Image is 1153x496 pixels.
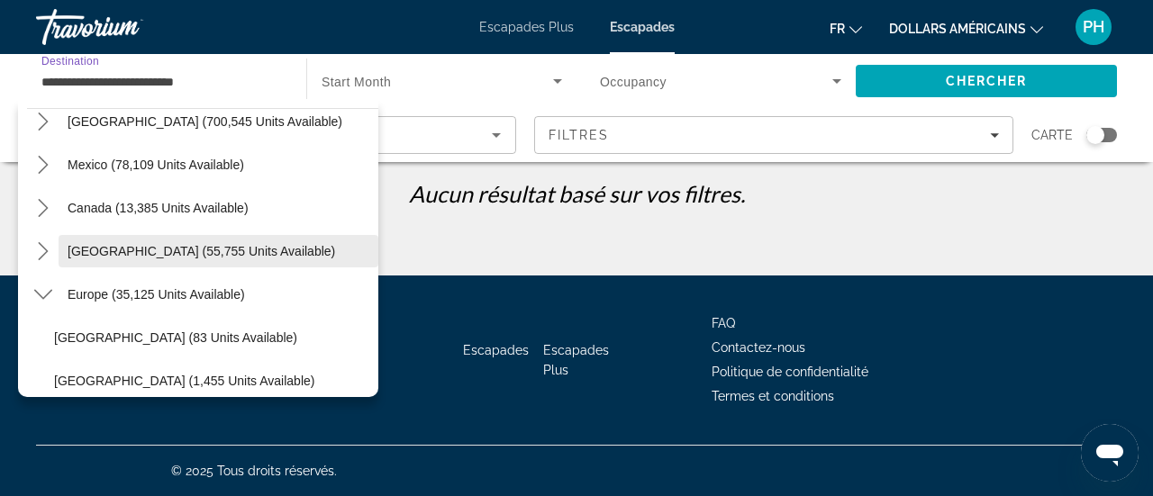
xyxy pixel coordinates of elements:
a: Escapades Plus [543,343,609,377]
span: Destination [41,55,99,67]
button: Toggle Mexico (78,109 units available) submenu [27,149,59,181]
span: Canada (13,385 units available) [68,201,249,215]
span: [GEOGRAPHIC_DATA] (1,455 units available) [54,374,314,388]
a: Travorium [36,4,216,50]
p: Aucun résultat basé sur vos filtres. [27,180,1126,207]
button: Select destination: Andorra (83 units available) [45,321,378,354]
mat-select: Sort by [51,124,501,146]
a: Politique de confidentialité [712,365,868,379]
span: [GEOGRAPHIC_DATA] (55,755 units available) [68,244,335,258]
font: © 2025 Tous droits réservés. [171,464,337,478]
a: Contactez-nous [712,340,805,355]
button: Select destination: Europe (35,125 units available) [59,278,378,311]
a: Escapades [610,20,675,34]
button: Menu utilisateur [1070,8,1117,46]
span: [GEOGRAPHIC_DATA] (83 units available) [54,330,297,345]
span: Chercher [946,74,1028,88]
button: Select destination: Canada (13,385 units available) [59,192,378,224]
button: Select destination: Caribbean & Atlantic Islands (55,755 units available) [59,235,378,267]
button: Changer de langue [830,15,862,41]
a: Escapades Plus [479,20,574,34]
div: Destination options [18,99,378,397]
button: Changer de devise [889,15,1043,41]
span: Start Month [322,75,391,89]
span: Mexico (78,109 units available) [68,158,244,172]
a: Escapades [463,343,529,357]
button: Search [856,65,1117,97]
button: Toggle United States (700,545 units available) submenu [27,106,59,138]
a: Termes et conditions [712,389,834,403]
span: [GEOGRAPHIC_DATA] (700,545 units available) [68,114,342,129]
button: Select destination: Austria (1,455 units available) [45,365,378,397]
iframe: Bouton de lancement de la fenêtre de messagerie [1081,424,1139,482]
font: fr [830,22,845,36]
button: Filters [534,116,1014,154]
button: Select destination: Mexico (78,109 units available) [59,149,378,181]
font: PH [1083,17,1104,36]
span: Carte [1031,122,1073,148]
span: Filtres [549,128,610,142]
input: Select destination [41,71,283,93]
span: Europe (35,125 units available) [68,287,245,302]
font: dollars américains [889,22,1026,36]
button: Toggle Canada (13,385 units available) submenu [27,193,59,224]
button: Select destination: United States (700,545 units available) [59,105,378,138]
a: FAQ [712,316,735,330]
span: Occupancy [600,75,667,89]
button: Toggle Europe (35,125 units available) submenu [27,279,59,311]
button: Toggle Caribbean & Atlantic Islands (55,755 units available) submenu [27,236,59,267]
